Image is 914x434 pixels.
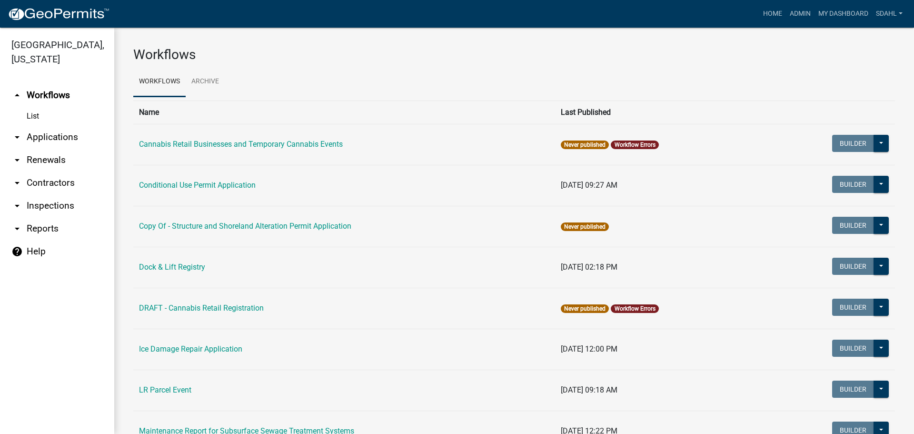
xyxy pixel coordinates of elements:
[11,200,23,212] i: arrow_drop_down
[561,385,617,394] span: [DATE] 09:18 AM
[133,67,186,97] a: Workflows
[872,5,906,23] a: sdahl
[615,141,656,148] a: Workflow Errors
[561,181,617,190] span: [DATE] 09:27 AM
[832,340,874,357] button: Builder
[139,140,343,149] a: Cannabis Retail Businesses and Temporary Cannabis Events
[139,222,351,231] a: Copy Of - Structure and Shoreland Alteration Permit Application
[786,5,815,23] a: Admin
[555,101,769,124] th: Last Published
[139,303,264,313] a: DRAFT - Cannabis Retail Registration
[561,141,609,149] span: Never published
[11,154,23,166] i: arrow_drop_down
[815,5,872,23] a: My Dashboard
[832,258,874,275] button: Builder
[11,131,23,143] i: arrow_drop_down
[832,217,874,234] button: Builder
[561,262,617,272] span: [DATE] 02:18 PM
[186,67,225,97] a: Archive
[139,181,256,190] a: Conditional Use Permit Application
[759,5,786,23] a: Home
[615,305,656,312] a: Workflow Errors
[561,304,609,313] span: Never published
[832,135,874,152] button: Builder
[561,222,609,231] span: Never published
[11,246,23,257] i: help
[11,223,23,234] i: arrow_drop_down
[11,90,23,101] i: arrow_drop_up
[139,262,205,272] a: Dock & Lift Registry
[832,299,874,316] button: Builder
[133,101,555,124] th: Name
[561,344,617,353] span: [DATE] 12:00 PM
[11,177,23,189] i: arrow_drop_down
[832,176,874,193] button: Builder
[139,385,191,394] a: LR Parcel Event
[133,47,895,63] h3: Workflows
[139,344,242,353] a: Ice Damage Repair Application
[832,381,874,398] button: Builder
